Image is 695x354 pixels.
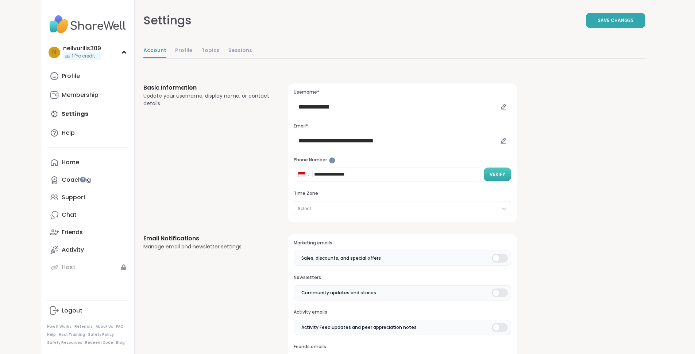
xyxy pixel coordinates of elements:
a: Home [47,154,128,171]
span: Sales, discounts, and special offers [301,255,381,261]
h3: Marketing emails [294,240,511,246]
img: ShareWell Nav Logo [47,12,128,37]
a: FAQ [116,324,124,329]
h3: Email Notifications [143,234,271,243]
h3: Basic Information [143,83,271,92]
span: Activity Feed updates and peer appreciation notes [301,324,417,331]
h3: Email* [294,123,511,129]
div: Home [62,158,79,166]
h3: Username* [294,89,511,95]
a: Topics [201,44,220,58]
a: Safety Policy [88,332,114,337]
div: Manage email and newsletter settings [143,243,271,251]
a: Logout [47,302,128,319]
h3: Friends emails [294,344,511,350]
div: Friends [62,228,83,236]
a: Blog [116,340,125,345]
div: Profile [62,72,80,80]
div: Help [62,129,75,137]
h3: Phone Number [294,157,511,163]
div: Activity [62,246,84,254]
a: Activity [47,241,128,259]
a: Chat [47,206,128,224]
a: Support [47,189,128,206]
button: Save Changes [586,13,645,28]
a: Membership [47,86,128,104]
div: Membership [62,91,99,99]
h3: Newsletters [294,275,511,281]
h3: Activity emails [294,309,511,315]
span: Save Changes [598,17,634,24]
a: Friends [47,224,128,241]
span: n [52,48,57,57]
a: Sessions [228,44,252,58]
a: Profile [47,67,128,85]
div: Update your username, display name, or contact details [143,92,271,107]
div: Chat [62,211,77,219]
a: How It Works [47,324,72,329]
span: Community updates and stories [301,290,376,296]
div: Host [62,263,76,271]
a: Account [143,44,166,58]
iframe: Spotlight [329,157,335,164]
a: Host [47,259,128,276]
div: Coaching [62,176,91,184]
iframe: Spotlight [80,177,86,182]
a: About Us [96,324,113,329]
a: Redeem Code [85,340,113,345]
h3: Time Zone [294,190,511,197]
span: 1 Pro credit [72,53,95,59]
a: Help [47,332,56,337]
div: Logout [62,307,82,315]
div: Support [62,193,86,201]
a: Coaching [47,171,128,189]
a: Host Training [59,332,85,337]
a: Help [47,124,128,142]
button: Verify [484,168,511,181]
a: Safety Resources [47,340,82,345]
div: nellvurills309 [63,44,101,52]
span: Verify [490,171,505,178]
a: Referrals [74,324,93,329]
div: Settings [143,12,192,29]
a: Profile [175,44,193,58]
